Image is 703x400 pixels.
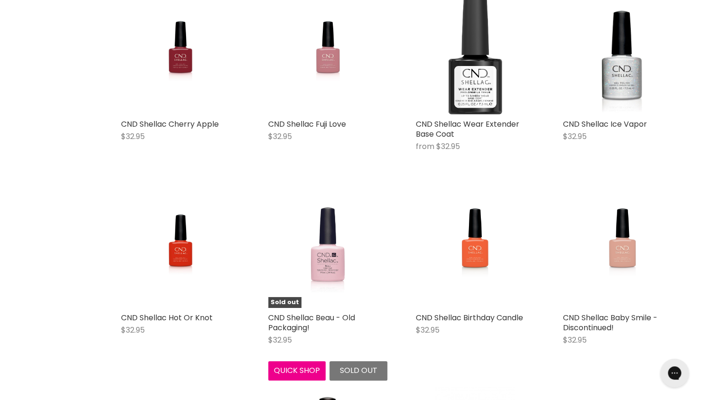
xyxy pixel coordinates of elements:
a: CND Shellac Beau - Old Packaging! [268,312,355,333]
a: CND Shellac Hot Or Knot [121,189,240,307]
span: $32.95 [121,131,145,142]
img: CND Shellac Birthday Candle [435,189,515,307]
span: $32.95 [563,131,587,142]
span: $32.95 [436,141,460,152]
a: CND Shellac Cherry Apple [121,119,219,130]
img: CND Shellac Hot Or Knot [138,189,223,307]
a: CND Shellac Baby Smile - Discontinued! [563,312,657,333]
button: Quick shop [268,361,326,380]
iframe: Gorgias live chat messenger [656,355,694,391]
span: $32.95 [416,325,440,335]
a: CND Shellac Beau - Old Packaging!Sold out [268,189,387,307]
span: Sold out [339,365,377,376]
span: from [416,141,434,152]
a: CND Shellac Fuji Love [268,119,346,130]
a: CND Shellac Birthday Candle [416,189,534,307]
a: CND Shellac Wear Extender Base Coat [416,119,519,140]
a: CND Shellac Ice Vapor [563,119,647,130]
a: CND Shellac Hot Or Knot [121,312,213,323]
img: CND Shellac Beau - Old Packaging! [289,189,366,307]
span: Sold out [268,297,301,308]
span: $32.95 [268,335,292,345]
button: Sold out [329,361,387,380]
span: $32.95 [563,335,587,345]
span: $32.95 [268,131,292,142]
img: CND Shellac Baby Smile - Discontinued! [582,189,662,307]
a: CND Shellac Baby Smile - Discontinued! [563,189,682,307]
a: CND Shellac Birthday Candle [416,312,523,323]
span: $32.95 [121,325,145,335]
